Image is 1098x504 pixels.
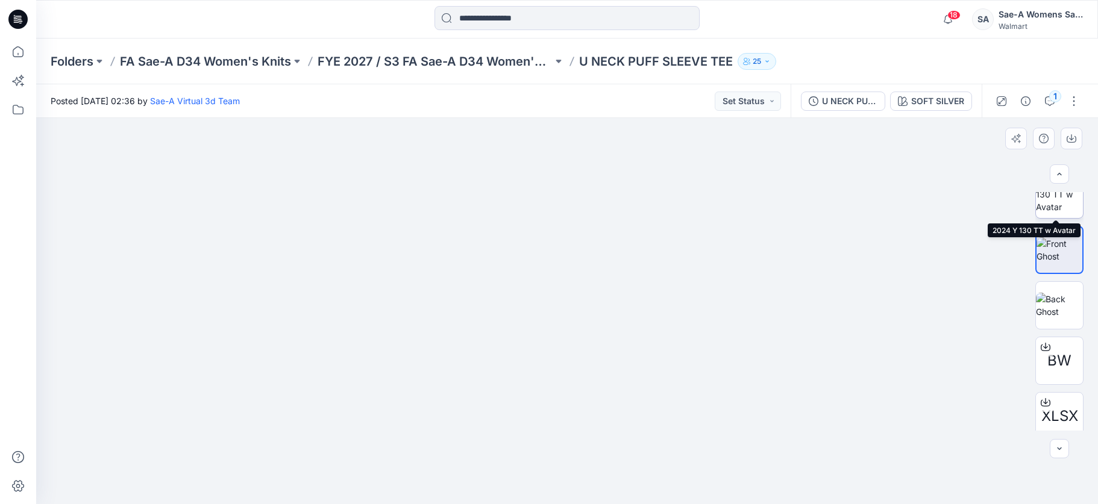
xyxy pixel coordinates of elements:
span: BW [1047,350,1071,372]
img: Back Ghost [1036,293,1083,318]
a: Sae-A Virtual 3d Team [150,96,240,106]
div: SOFT SILVER [911,95,964,108]
img: Front Ghost [1037,237,1082,263]
button: SOFT SILVER [890,92,972,111]
div: Walmart [999,22,1083,31]
span: XLSX [1041,405,1078,427]
div: Sae-A Womens Sales Team [999,7,1083,22]
a: FA Sae-A D34 Women's Knits [120,53,291,70]
span: 18 [947,10,961,20]
img: 2024 Y 130 TT w Avatar [1036,175,1083,213]
p: 25 [753,55,761,68]
p: U NECK PUFF SLEEVE TEE [579,53,733,70]
button: 25 [738,53,776,70]
span: Posted [DATE] 02:36 by [51,95,240,107]
div: U NECK PUFF SLEEVE TEE_SOFT SILVER [822,95,877,108]
div: SA [972,8,994,30]
button: 1 [1040,92,1059,111]
a: Folders [51,53,93,70]
div: 1 [1049,90,1061,102]
a: FYE 2027 / S3 FA Sae-A D34 Women's Knits [318,53,553,70]
button: U NECK PUFF SLEEVE TEE_SOFT SILVER [801,92,885,111]
button: Details [1016,92,1035,111]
